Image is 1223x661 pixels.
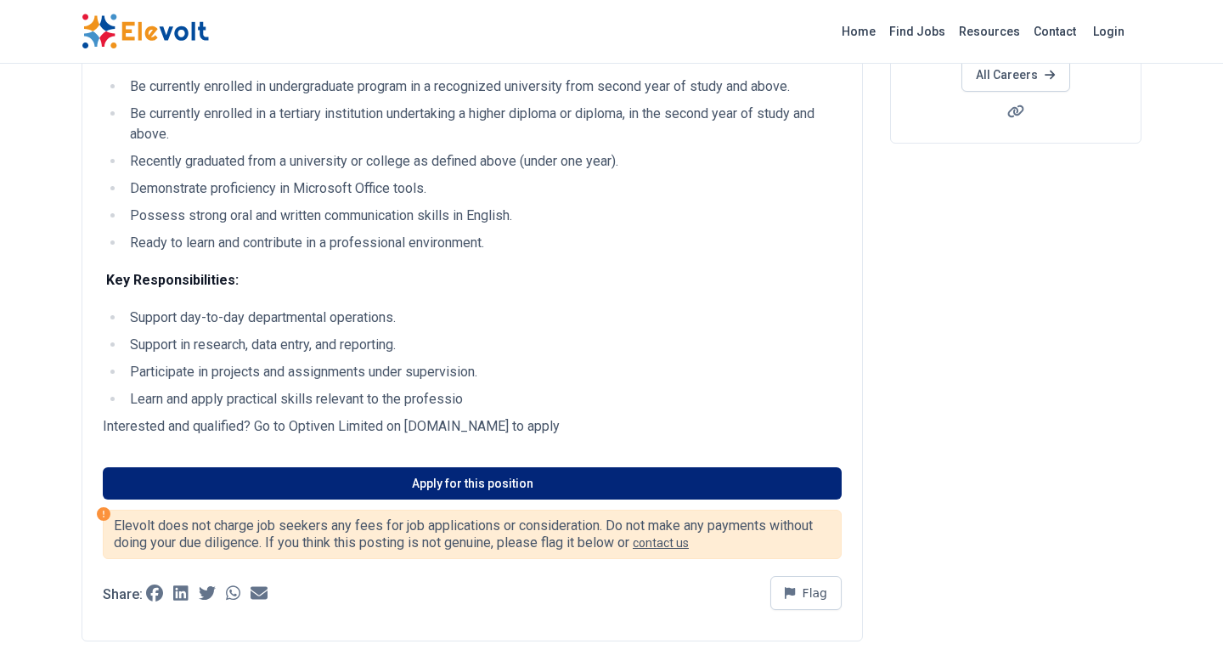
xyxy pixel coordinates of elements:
li: Support in research, data entry, and reporting. [125,335,842,355]
strong: Key Responsibilities: [106,272,239,288]
li: Demonstrate proficiency in Microsoft Office tools. [125,178,842,199]
p: Share: [103,588,143,602]
li: Possess strong oral and written communication skills in English. [125,206,842,226]
a: Contact [1027,18,1083,45]
button: Flag [770,576,842,610]
a: Login [1083,14,1135,48]
li: Learn and apply practical skills relevant to the professio [125,389,842,410]
li: Be currently enrolled in undergraduate program in a recognized university from second year of stu... [125,76,842,97]
a: Find Jobs [882,18,952,45]
li: Participate in projects and assignments under supervision. [125,362,842,382]
li: Recently graduated from a university or college as defined above (under one year). [125,151,842,172]
iframe: Chat Widget [1138,579,1223,661]
a: Resources [952,18,1027,45]
p: Interested and qualified? Go to Optiven Limited on [DOMAIN_NAME] to apply [103,416,842,437]
p: Elevolt does not charge job seekers any fees for job applications or consideration. Do not make a... [114,517,831,551]
a: contact us [633,536,689,550]
img: Elevolt [82,14,209,49]
a: Apply for this position [103,467,842,500]
li: Support day-to-day departmental operations. [125,308,842,328]
a: All Careers [961,58,1069,92]
li: Be currently enrolled in a tertiary institution undertaking a higher diploma or diploma, in the s... [125,104,842,144]
a: Home [835,18,882,45]
li: Ready to learn and contribute in a professional environment. [125,233,842,253]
